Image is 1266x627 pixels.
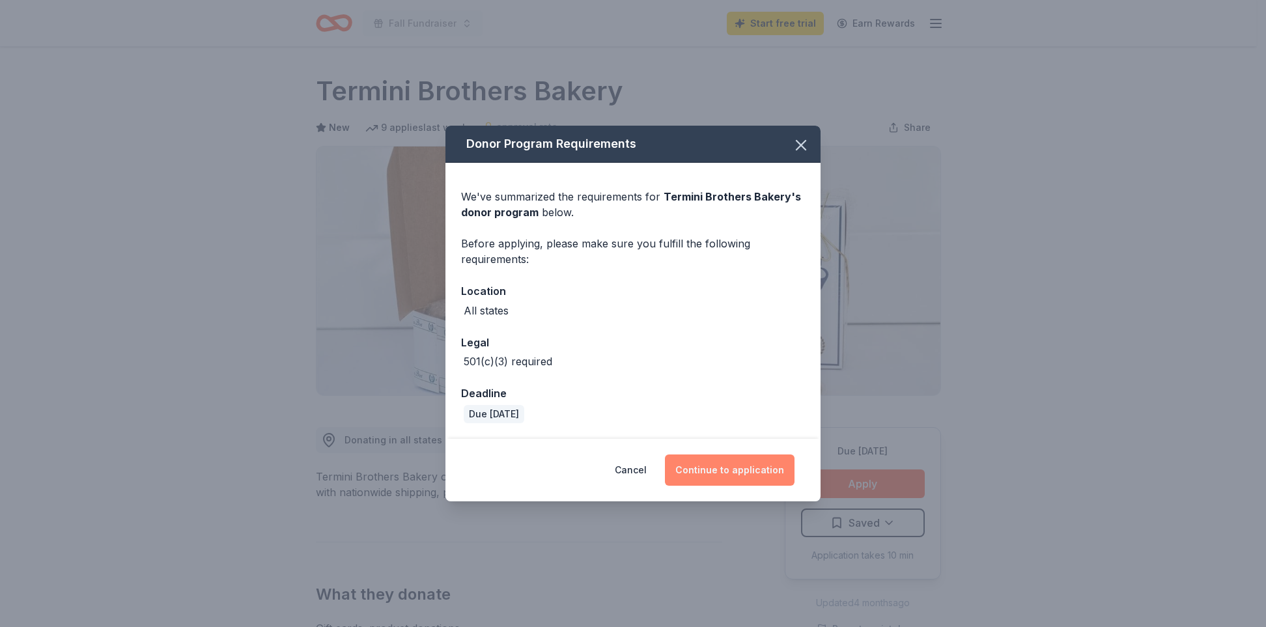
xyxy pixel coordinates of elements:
div: 501(c)(3) required [464,354,552,369]
div: Due [DATE] [464,405,524,423]
button: Continue to application [665,454,795,486]
div: Before applying, please make sure you fulfill the following requirements: [461,236,805,267]
div: Deadline [461,385,805,402]
div: Donor Program Requirements [445,126,821,163]
div: Legal [461,334,805,351]
div: We've summarized the requirements for below. [461,189,805,220]
button: Cancel [615,454,647,486]
div: All states [464,303,509,318]
div: Location [461,283,805,300]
